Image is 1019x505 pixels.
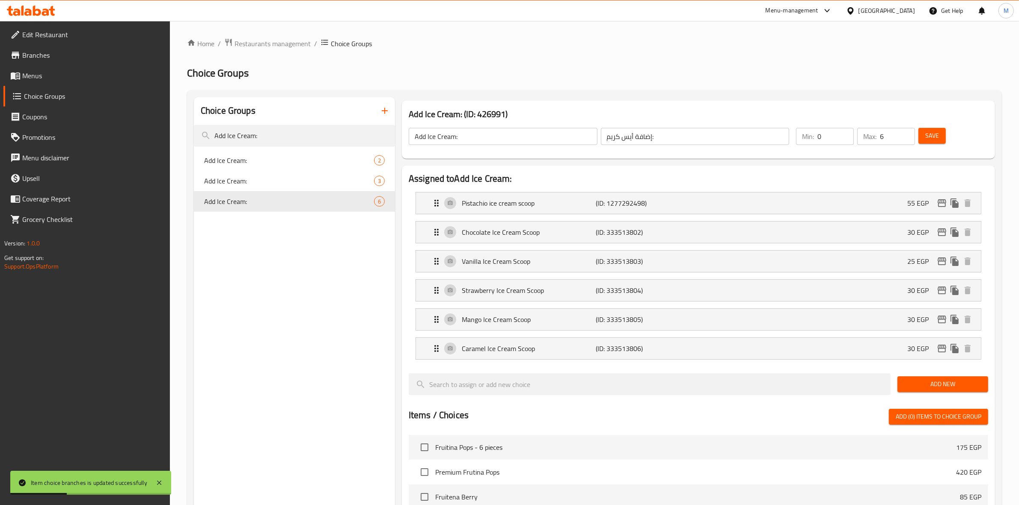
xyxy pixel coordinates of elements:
button: Add New [897,376,988,392]
li: / [218,38,221,49]
button: duplicate [948,342,961,355]
button: delete [961,197,974,210]
span: Edit Restaurant [22,30,163,40]
span: 1.0.0 [27,238,40,249]
span: Grocery Checklist [22,214,163,224]
span: Add Ice Cream: [204,176,374,186]
button: duplicate [948,313,961,326]
a: Home [187,38,214,49]
div: Expand [416,338,981,359]
span: Select choice [416,463,434,481]
button: edit [936,342,948,355]
a: Coverage Report [3,189,170,209]
button: delete [961,255,974,268]
button: duplicate [948,284,961,297]
span: 6 [374,198,384,206]
li: Expand [409,247,988,276]
button: Add (0) items to choice group [889,409,988,425]
span: Select choice [416,438,434,456]
h2: Assigned to Add Ice Cream: [409,172,988,185]
div: Expand [416,280,981,301]
p: (ID: 333513804) [596,285,686,295]
button: delete [961,342,974,355]
button: duplicate [948,255,961,268]
a: Support.OpsPlatform [4,261,59,272]
li: / [314,38,317,49]
button: delete [961,284,974,297]
button: Save [918,128,946,144]
button: edit [936,313,948,326]
p: 30 EGP [907,227,936,237]
span: Choice Groups [331,38,372,49]
div: Expand [416,192,981,214]
div: Choices [374,155,385,165]
span: 2 [374,157,384,165]
span: Choice Groups [187,63,249,83]
a: Promotions [3,127,170,148]
div: Item choice branches is updated successfully [31,478,147,487]
p: Vanilla Ice Cream Scoop [462,256,596,266]
p: (ID: 333513806) [596,343,686,354]
span: Fruitena Berry [435,492,960,502]
span: Add Ice Cream: [204,196,374,207]
span: Coupons [22,112,163,122]
div: Choices [374,176,385,186]
input: search [409,373,891,395]
div: Expand [416,221,981,243]
span: Fruitina Pops - 6 pieces [435,442,956,452]
li: Expand [409,334,988,363]
div: Menu-management [766,6,818,16]
span: Restaurants management [235,38,311,49]
li: Expand [409,218,988,247]
h2: Choice Groups [201,104,255,117]
div: [GEOGRAPHIC_DATA] [859,6,915,15]
li: Expand [409,189,988,218]
div: Expand [416,251,981,272]
li: Expand [409,276,988,305]
nav: breadcrumb [187,38,1002,49]
p: 175 EGP [956,442,981,452]
li: Expand [409,305,988,334]
p: (ID: 333513805) [596,314,686,325]
p: Chocolate Ice Cream Scoop [462,227,596,237]
span: Branches [22,50,163,60]
p: (ID: 333513802) [596,227,686,237]
p: 420 EGP [956,467,981,477]
div: Add Ice Cream:2 [194,150,395,171]
p: Max: [863,131,876,142]
a: Coupons [3,106,170,127]
a: Restaurants management [224,38,311,49]
span: Coverage Report [22,194,163,204]
p: (ID: 1277292498) [596,198,686,208]
span: Menus [22,71,163,81]
span: M [1004,6,1009,15]
p: 30 EGP [907,285,936,295]
p: 30 EGP [907,343,936,354]
span: Add (0) items to choice group [896,411,981,422]
span: Version: [4,238,25,249]
a: Choice Groups [3,86,170,106]
span: Add New [904,379,981,390]
button: duplicate [948,226,961,239]
input: search [194,125,395,147]
div: Add Ice Cream:3 [194,171,395,191]
span: Save [925,130,939,141]
button: delete [961,226,974,239]
p: Strawberry Ice Cream Scoop [462,285,596,295]
button: edit [936,226,948,239]
p: Min: [802,131,814,142]
a: Branches [3,45,170,65]
span: Promotions [22,132,163,142]
a: Edit Restaurant [3,24,170,45]
span: Menu disclaimer [22,153,163,163]
p: 30 EGP [907,314,936,325]
button: edit [936,284,948,297]
div: Expand [416,309,981,330]
p: (ID: 333513803) [596,256,686,266]
span: Choice Groups [24,91,163,101]
a: Menu disclaimer [3,148,170,168]
p: Caramel Ice Cream Scoop [462,343,596,354]
span: 3 [374,177,384,185]
span: Add Ice Cream: [204,155,374,165]
p: 85 EGP [960,492,981,502]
